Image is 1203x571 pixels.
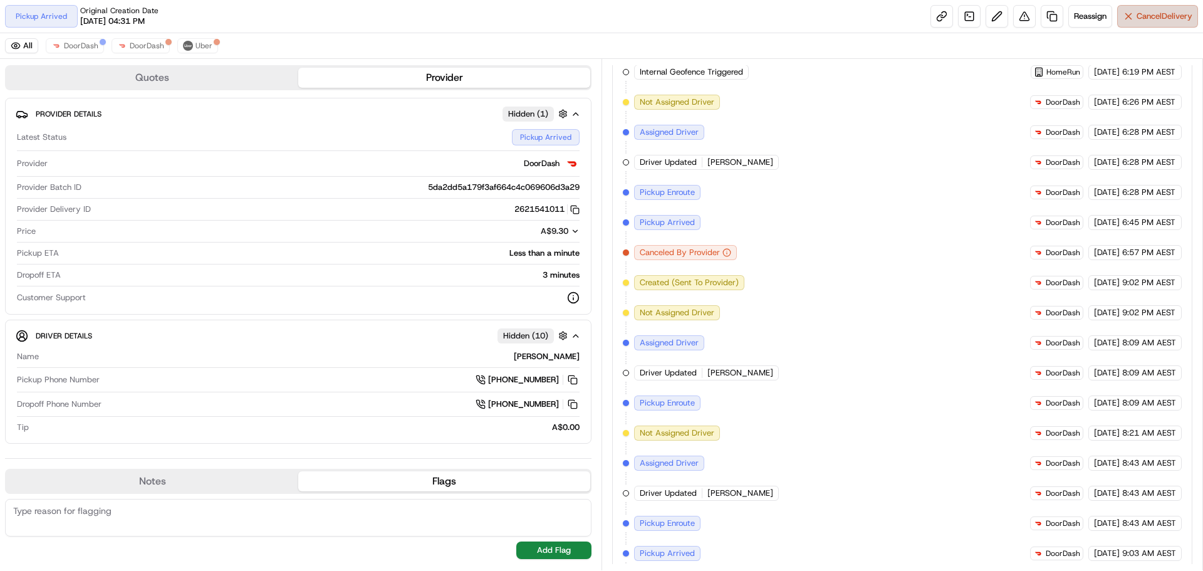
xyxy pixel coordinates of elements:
img: doordash_logo_v2.png [1033,97,1043,107]
button: Add Flag [516,542,591,559]
span: Provider Details [36,109,102,119]
span: DoorDash [1046,308,1080,318]
div: Less than a minute [64,248,580,259]
span: [DATE] [1094,518,1120,529]
div: [PERSON_NAME] [44,351,580,362]
span: DoorDash [64,41,98,51]
button: Quotes [6,68,298,88]
span: [PERSON_NAME] [707,488,773,499]
button: DoorDash [112,38,170,53]
button: CancelDelivery [1117,5,1198,28]
span: [DATE] [1094,488,1120,499]
span: 8:43 AM AEST [1122,458,1176,469]
span: [DATE] [1094,307,1120,318]
span: DoorDash [1046,518,1080,528]
span: Assigned Driver [640,337,699,348]
img: doordash_logo_v2.png [1033,278,1043,288]
span: Assigned Driver [640,458,699,469]
span: 8:43 AM AEST [1122,488,1176,499]
span: Pickup Phone Number [17,374,100,385]
span: DoorDash [1046,458,1080,468]
img: doordash_logo_v2.png [1033,548,1043,558]
span: [DATE] [1094,337,1120,348]
span: Uber [195,41,212,51]
span: [DATE] [1094,187,1120,198]
span: DoorDash [1046,338,1080,348]
span: [DATE] [1094,367,1120,379]
span: 6:28 PM AEST [1122,157,1175,168]
button: Flags [298,471,590,491]
span: 6:19 PM AEST [1122,66,1175,78]
button: A$9.30 [469,226,580,237]
span: Hidden ( 1 ) [508,108,548,120]
span: [DATE] [1094,97,1120,108]
span: [PERSON_NAME] [707,367,773,379]
span: [DATE] [1094,458,1120,469]
span: Provider [17,158,48,169]
button: Hidden (10) [497,328,571,343]
span: Created (Sent To Provider) [640,277,739,288]
span: [DATE] [1094,66,1120,78]
img: doordash_logo_v2.png [1033,458,1043,468]
a: [PHONE_NUMBER] [476,373,580,387]
img: doordash_logo_v2.png [1033,368,1043,378]
span: [DATE] [1094,548,1120,559]
button: Reassign [1068,5,1112,28]
span: Not Assigned Driver [640,427,714,439]
span: Provider Batch ID [17,182,81,193]
span: Pickup Arrived [640,548,695,559]
span: HomeRun [1046,67,1080,77]
span: Assigned Driver [640,127,699,138]
span: DoorDash [1046,97,1080,107]
span: Not Assigned Driver [640,307,714,318]
span: 8:09 AM AEST [1122,397,1176,409]
img: doordash_logo_v2.png [1033,428,1043,438]
span: A$9.30 [541,226,568,236]
span: Latest Status [17,132,66,143]
span: 9:02 PM AEST [1122,277,1175,288]
span: DoorDash [1046,217,1080,228]
span: DoorDash [1046,548,1080,558]
span: [DATE] [1094,427,1120,439]
span: Pickup ETA [17,248,59,259]
span: Pickup Enroute [640,187,695,198]
img: doordash_logo_v2.png [1033,157,1043,167]
img: doordash_logo_v2.png [1033,217,1043,228]
span: Not Assigned Driver [640,97,714,108]
span: Customer Support [17,292,86,303]
span: Price [17,226,36,237]
span: DoorDash [1046,157,1080,167]
span: Provider Delivery ID [17,204,91,215]
span: [PHONE_NUMBER] [488,399,559,410]
span: 6:26 PM AEST [1122,97,1175,108]
span: Hidden ( 10 ) [503,330,548,342]
span: [DATE] [1094,247,1120,258]
span: [DATE] [1094,217,1120,228]
button: Provider DetailsHidden (1) [16,103,581,124]
a: [PHONE_NUMBER] [476,397,580,411]
span: 6:57 PM AEST [1122,247,1175,258]
img: doordash_logo_v2.png [1033,398,1043,408]
span: DoorDash [1046,248,1080,258]
span: 6:45 PM AEST [1122,217,1175,228]
span: 5da2dd5a179f3af664c4c069606d3a29 [428,182,580,193]
span: DoorDash [1046,368,1080,378]
span: 6:28 PM AEST [1122,127,1175,138]
span: 8:21 AM AEST [1122,427,1176,439]
span: Pickup Enroute [640,397,695,409]
span: DoorDash [1046,398,1080,408]
img: doordash_logo_v2.png [1033,308,1043,318]
span: 6:28 PM AEST [1122,187,1175,198]
span: [DATE] [1094,157,1120,168]
span: Pickup Arrived [640,217,695,228]
span: DoorDash [1046,428,1080,438]
span: DoorDash [1046,127,1080,137]
button: Notes [6,471,298,491]
span: Driver Details [36,331,92,341]
span: Name [17,351,39,362]
button: All [5,38,38,53]
span: [DATE] [1094,397,1120,409]
img: uber-new-logo.jpeg [183,41,193,51]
